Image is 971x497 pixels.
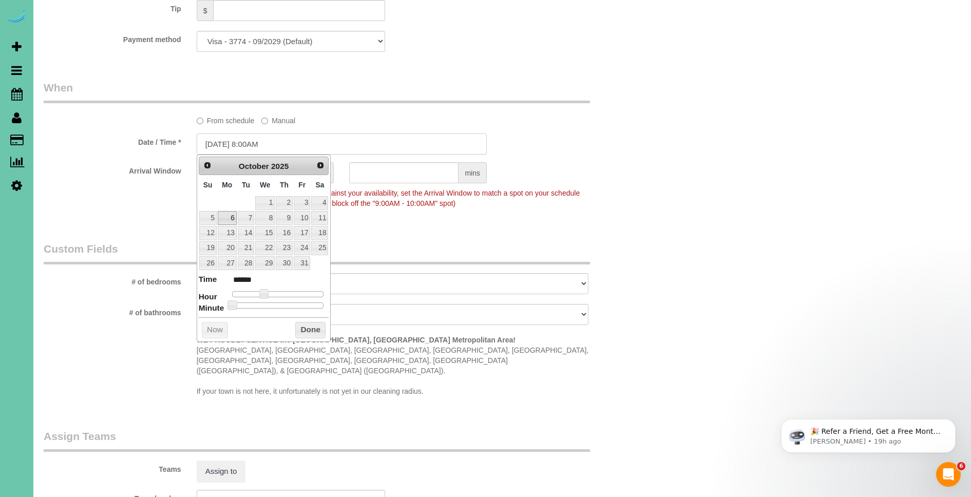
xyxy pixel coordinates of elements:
[199,302,224,315] dt: Minute
[238,211,254,225] a: 7
[276,256,293,270] a: 30
[202,322,228,338] button: Now
[459,162,487,183] span: mins
[936,462,961,487] iframe: Intercom live chat
[311,196,328,210] a: 4
[238,256,254,270] a: 28
[36,461,189,474] label: Teams
[766,397,971,469] iframe: Intercom notifications message
[199,241,217,255] a: 19
[44,429,590,452] legend: Assign Teams
[260,181,271,189] span: Wednesday
[197,335,589,396] p: [GEOGRAPHIC_DATA], [GEOGRAPHIC_DATA], [GEOGRAPHIC_DATA], [GEOGRAPHIC_DATA], [GEOGRAPHIC_DATA], [G...
[311,241,328,255] a: 25
[218,226,237,240] a: 13
[199,226,217,240] a: 12
[238,226,254,240] a: 14
[261,112,295,126] label: Manual
[36,133,189,147] label: Date / Time *
[36,162,189,176] label: Arrival Window
[261,118,268,124] input: Manual
[197,112,255,126] label: From schedule
[203,161,212,169] span: Prev
[255,241,275,255] a: 22
[239,162,269,170] span: October
[294,241,310,255] a: 24
[255,211,275,225] a: 8
[280,181,289,189] span: Thursday
[222,181,232,189] span: Monday
[6,10,27,25] img: Automaid Logo
[44,80,590,103] legend: When
[197,189,580,207] span: To make this booking count against your availability, set the Arrival Window to match a spot on y...
[36,304,189,318] label: # of bathrooms
[295,322,326,338] button: Done
[36,31,189,45] label: Payment method
[199,211,217,225] a: 5
[218,256,237,270] a: 27
[203,181,213,189] span: Sunday
[199,256,217,270] a: 26
[199,274,217,286] dt: Time
[311,211,328,225] a: 11
[294,196,310,210] a: 3
[294,226,310,240] a: 17
[311,226,328,240] a: 18
[238,241,254,255] a: 21
[276,226,293,240] a: 16
[294,211,310,225] a: 10
[200,158,215,173] a: Prev
[276,211,293,225] a: 9
[255,226,275,240] a: 15
[313,158,328,173] a: Next
[298,181,306,189] span: Friday
[255,256,275,270] a: 29
[315,181,324,189] span: Saturday
[316,161,325,169] span: Next
[197,336,516,344] strong: WE PROUDLY SERVICE the [GEOGRAPHIC_DATA], [GEOGRAPHIC_DATA] Metropolitan Area!
[242,181,250,189] span: Tuesday
[197,118,203,124] input: From schedule
[199,291,217,304] dt: Hour
[197,461,246,482] button: Assign to
[218,211,237,225] a: 6
[271,162,289,170] span: 2025
[276,196,293,210] a: 2
[255,196,275,210] a: 1
[44,241,590,264] legend: Custom Fields
[197,133,487,155] input: MM/DD/YYYY HH:MM
[957,462,965,470] span: 6
[276,241,293,255] a: 23
[294,256,310,270] a: 31
[218,241,237,255] a: 20
[36,273,189,287] label: # of bedrooms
